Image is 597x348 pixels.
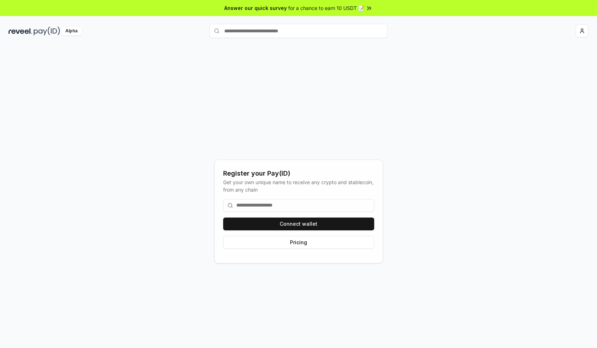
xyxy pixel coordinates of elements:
[61,27,81,36] div: Alpha
[223,178,374,193] div: Get your own unique name to receive any crypto and stablecoin, from any chain
[9,27,32,36] img: reveel_dark
[223,168,374,178] div: Register your Pay(ID)
[224,4,287,12] span: Answer our quick survey
[223,236,374,249] button: Pricing
[34,27,60,36] img: pay_id
[288,4,364,12] span: for a chance to earn 10 USDT 📝
[223,218,374,230] button: Connect wallet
